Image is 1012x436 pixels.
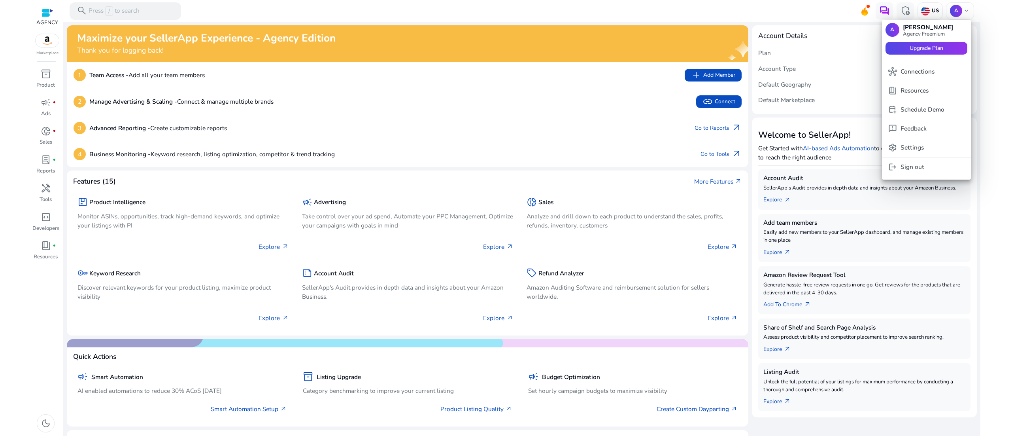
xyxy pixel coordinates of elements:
[888,105,897,114] span: calendar_add_on
[901,67,935,76] p: Connections
[888,162,897,171] span: logout
[901,86,929,95] p: Resources
[901,124,927,133] p: Feedback
[885,42,967,55] button: Upgrade Plan
[903,23,953,32] p: [PERSON_NAME]
[888,86,897,95] span: book_4
[901,143,924,152] p: Settings
[903,32,953,37] p: Agency Freemium
[888,67,897,76] span: hub
[901,162,924,171] p: Sign out
[885,23,899,37] p: A
[888,143,897,152] span: settings
[910,44,943,53] span: Upgrade Plan
[901,105,944,114] p: Schedule Demo
[888,124,897,133] span: feedback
